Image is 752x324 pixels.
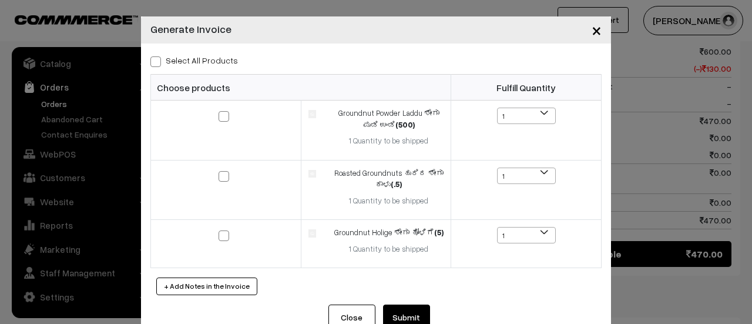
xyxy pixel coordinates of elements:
span: 1 [497,108,556,124]
span: × [592,19,602,41]
span: 1 [498,108,555,125]
img: product.jpg [308,229,316,237]
strong: (.5) [391,179,402,189]
h4: Generate Invoice [150,21,231,37]
span: 1 [498,228,555,244]
img: product.jpg [308,170,316,178]
div: Groundnut Holige ಶೇಂಗಾ ಹೋಳಿಗೆ [334,227,444,239]
label: Select all Products [150,54,238,66]
div: 1 Quantity to be shipped [334,135,444,147]
span: 1 [497,227,556,243]
th: Fulfill Quantity [451,75,602,101]
div: 1 Quantity to be shipped [334,195,444,207]
button: + Add Notes in the Invoice [156,278,257,295]
th: Choose products [151,75,451,101]
span: 1 [497,168,556,184]
span: 1 [498,168,555,185]
div: Groundnut Powder Laddu ಶೇಂಗಾ ಪುಡಿ ಉಂಡಿ [334,108,444,131]
strong: (500) [395,120,415,129]
img: product.jpg [308,110,316,118]
button: Close [582,12,611,48]
strong: (5) [434,228,444,237]
div: Roasted Groundnuts ಹುರಿದ ಶೇಂಗಾ ಕಾಳು [334,168,444,191]
div: 1 Quantity to be shipped [334,243,444,255]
